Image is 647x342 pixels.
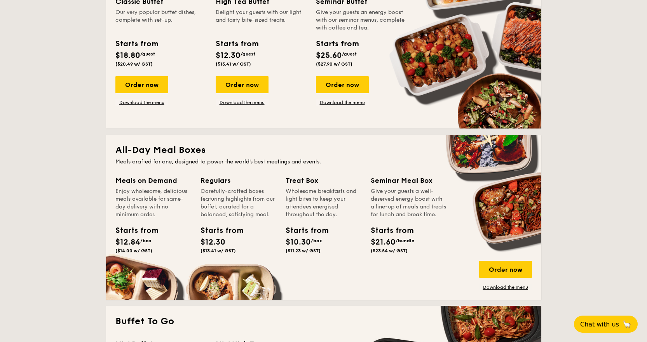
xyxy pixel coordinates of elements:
div: Starts from [115,38,158,50]
div: Give your guests a well-deserved energy boost with a line-up of meals and treats for lunch and br... [371,187,446,219]
div: Starts from [286,225,321,236]
div: Our very popular buffet dishes, complete with set-up. [115,9,206,32]
h2: Buffet To Go [115,315,532,328]
span: ($23.54 w/ GST) [371,248,408,253]
span: ($14.00 w/ GST) [115,248,152,253]
span: /bundle [396,238,414,243]
div: Starts from [201,225,235,236]
span: Chat with us [580,321,619,328]
span: ($13.41 w/ GST) [216,61,251,67]
a: Download the menu [216,99,269,106]
span: ($27.90 w/ GST) [316,61,352,67]
h2: All-Day Meal Boxes [115,144,532,156]
span: $21.60 [371,238,396,247]
div: Meals on Demand [115,175,191,186]
div: Starts from [316,38,358,50]
div: Delight your guests with our light and tasty bite-sized treats. [216,9,307,32]
div: Wholesome breakfasts and light bites to keep your attendees energised throughout the day. [286,187,361,219]
span: $25.60 [316,51,342,60]
span: /guest [241,51,255,57]
span: /guest [140,51,155,57]
span: /guest [342,51,357,57]
span: $10.30 [286,238,311,247]
div: Meals crafted for one, designed to power the world's best meetings and events. [115,158,532,166]
span: 🦙 [622,320,631,329]
div: Starts from [371,225,406,236]
span: ($11.23 w/ GST) [286,248,321,253]
span: ($20.49 w/ GST) [115,61,153,67]
div: Treat Box [286,175,361,186]
div: Give your guests an energy boost with our seminar menus, complete with coffee and tea. [316,9,407,32]
div: Enjoy wholesome, delicious meals available for same-day delivery with no minimum order. [115,187,191,219]
div: Starts from [115,225,150,236]
div: Starts from [216,38,258,50]
div: Seminar Meal Box [371,175,446,186]
a: Download the menu [115,99,168,106]
a: Download the menu [479,284,532,290]
span: $12.30 [201,238,225,247]
div: Regulars [201,175,276,186]
div: Order now [479,261,532,278]
span: /box [140,238,152,243]
div: Order now [115,76,168,93]
div: Order now [216,76,269,93]
div: Order now [316,76,369,93]
span: $12.30 [216,51,241,60]
span: /box [311,238,322,243]
div: Carefully-crafted boxes featuring highlights from our buffet, curated for a balanced, satisfying ... [201,187,276,219]
span: ($13.41 w/ GST) [201,248,236,253]
span: $12.84 [115,238,140,247]
span: $18.80 [115,51,140,60]
button: Chat with us🦙 [574,316,638,333]
a: Download the menu [316,99,369,106]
